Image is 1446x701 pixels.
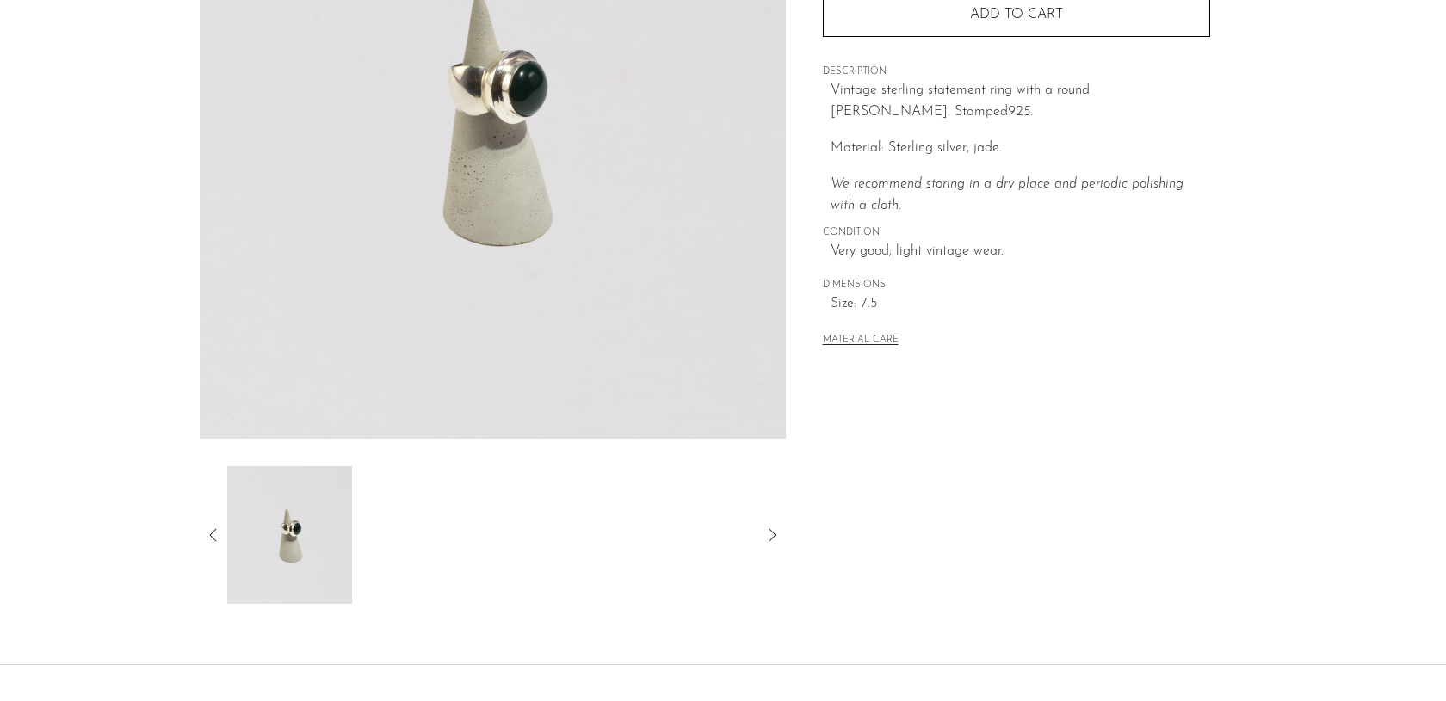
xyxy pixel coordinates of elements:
[823,225,1210,241] span: CONDITION
[823,278,1210,293] span: DIMENSIONS
[227,466,352,604] img: Modernist Jade Ring
[831,177,1183,213] i: We recommend storing in a dry place and periodic polishing with a cloth.
[831,241,1210,263] span: Very good; light vintage wear.
[823,335,899,347] button: MATERIAL CARE
[823,65,1210,80] span: DESCRIPTION
[970,8,1063,22] span: Add to cart
[831,293,1210,316] span: Size: 7.5
[1008,105,1033,119] em: 925.
[831,80,1210,124] p: Vintage sterling statement ring with a round [PERSON_NAME]. Stamped
[831,138,1210,160] p: Material: Sterling silver, jade.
